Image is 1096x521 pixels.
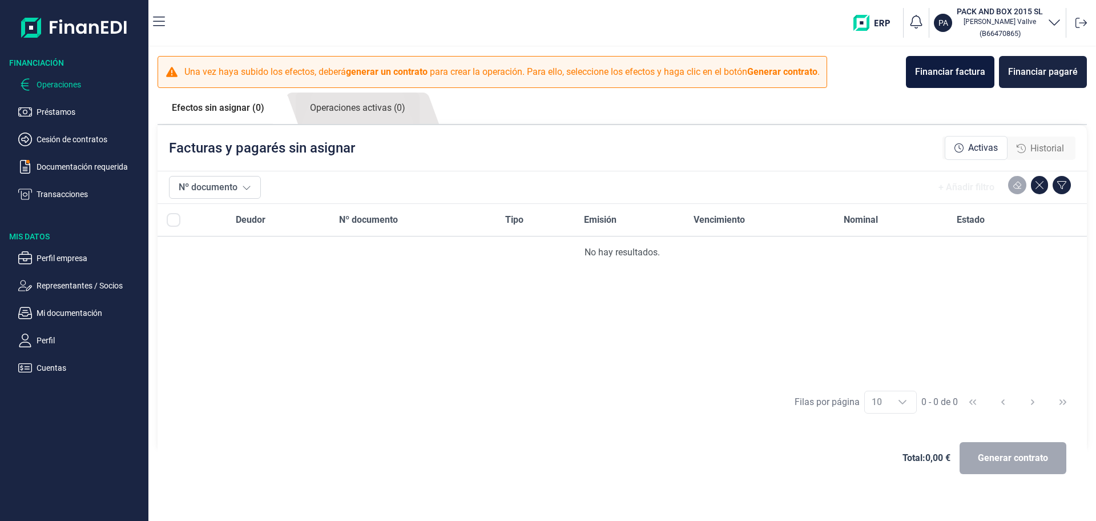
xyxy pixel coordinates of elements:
p: Una vez haya subido los efectos, deberá para crear la operación. Para ello, seleccione los efecto... [184,65,820,79]
div: Filas por página [795,395,860,409]
button: Last Page [1049,388,1077,416]
div: Activas [945,136,1008,160]
button: Next Page [1019,388,1046,416]
div: Financiar pagaré [1008,65,1078,79]
span: Total: 0,00 € [902,451,950,465]
span: Nº documento [339,213,398,227]
span: Vencimiento [694,213,745,227]
button: Documentación requerida [18,160,144,174]
p: PA [938,17,948,29]
button: Préstamos [18,105,144,119]
p: Documentación requerida [37,160,144,174]
h3: PACK AND BOX 2015 SL [957,6,1043,17]
span: Deudor [236,213,265,227]
p: Operaciones [37,78,144,91]
a: Efectos sin asignar (0) [158,93,279,123]
span: 0 - 0 de 0 [921,398,958,407]
span: Activas [968,141,998,155]
p: Perfil empresa [37,251,144,265]
span: Nominal [844,213,878,227]
button: First Page [959,388,986,416]
a: Operaciones activas (0) [296,93,420,124]
div: Historial [1008,137,1073,160]
button: Transacciones [18,187,144,201]
button: Financiar factura [906,56,994,88]
button: Previous Page [989,388,1017,416]
small: Copiar cif [980,29,1021,38]
p: Transacciones [37,187,144,201]
p: Préstamos [37,105,144,119]
div: Financiar factura [915,65,985,79]
b: Generar contrato [747,66,817,77]
div: Choose [889,391,916,413]
span: Tipo [505,213,523,227]
p: Cesión de contratos [37,133,144,146]
img: Logo de aplicación [21,9,128,46]
b: generar un contrato [346,66,428,77]
span: Historial [1030,142,1064,155]
p: Perfil [37,334,144,347]
button: Nº documento [169,176,261,199]
p: Cuentas [37,361,144,375]
button: Cuentas [18,361,144,375]
img: erp [853,15,898,31]
button: Perfil empresa [18,251,144,265]
button: Cesión de contratos [18,133,144,146]
button: Financiar pagaré [999,56,1087,88]
button: Mi documentación [18,306,144,320]
span: Estado [957,213,985,227]
p: Mi documentación [37,306,144,320]
div: All items unselected [167,213,180,227]
div: No hay resultados. [167,246,1078,259]
p: Representantes / Socios [37,279,144,292]
button: Representantes / Socios [18,279,144,292]
button: PAPACK AND BOX 2015 SL[PERSON_NAME] Vallve(B66470865) [934,6,1061,40]
p: Facturas y pagarés sin asignar [169,139,355,157]
button: Operaciones [18,78,144,91]
button: Perfil [18,334,144,347]
span: Emisión [584,213,616,227]
p: [PERSON_NAME] Vallve [957,17,1043,26]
